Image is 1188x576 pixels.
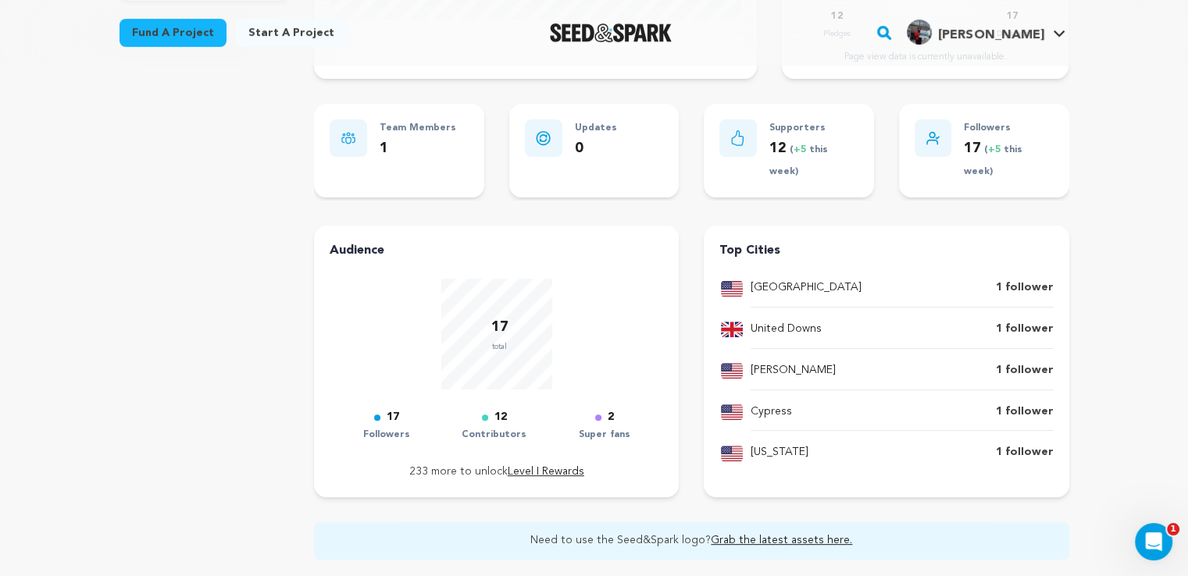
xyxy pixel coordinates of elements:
p: Need to use the Seed&Spark logo? [323,532,1059,550]
p: United Downs [751,320,822,339]
img: d58b8397c56cce82.jpg [907,20,932,44]
span: +5 [988,145,1004,155]
a: Start a project [236,19,347,47]
p: 1 follower [996,403,1054,421]
p: Supporters [769,119,858,137]
p: Followers [363,426,410,444]
p: 0 [575,137,617,160]
p: 12 [769,137,858,183]
p: 2 [608,408,614,427]
p: [US_STATE] [751,443,808,462]
p: total [491,339,508,354]
h4: Audience [330,241,663,260]
p: Super fans [579,426,630,444]
p: 17 [964,137,1053,183]
span: [PERSON_NAME] [938,29,1044,41]
iframe: Intercom live chat [1135,523,1172,560]
span: Abigail B.'s Profile [904,16,1068,49]
p: 1 follower [996,279,1054,297]
a: Abigail B.'s Profile [904,16,1068,44]
span: 1 [1167,523,1179,535]
a: Level I Rewards [508,466,584,477]
p: Team Members [380,119,456,137]
p: 233 more to unlock [330,463,663,482]
p: Contributors [462,426,526,444]
p: 1 follower [996,443,1054,462]
p: 1 [380,137,456,160]
p: 1 follower [996,361,1054,380]
span: +5 [794,145,809,155]
a: Grab the latest assets here. [711,535,852,546]
img: Seed&Spark Logo Dark Mode [550,23,672,42]
a: Fund a project [120,19,227,47]
div: Abigail B.'s Profile [907,20,1044,44]
span: ( this week) [769,145,828,177]
p: 17 [387,408,399,427]
p: Followers [964,119,1053,137]
span: ( this week) [964,145,1022,177]
a: Seed&Spark Homepage [550,23,672,42]
p: 1 follower [996,320,1054,339]
p: Updates [575,119,617,137]
p: Cypress [751,403,792,421]
h4: Top Cities [719,241,1053,260]
p: [GEOGRAPHIC_DATA] [751,279,862,297]
p: 12 [494,408,507,427]
p: 17 [491,316,508,339]
p: [PERSON_NAME] [751,361,836,380]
